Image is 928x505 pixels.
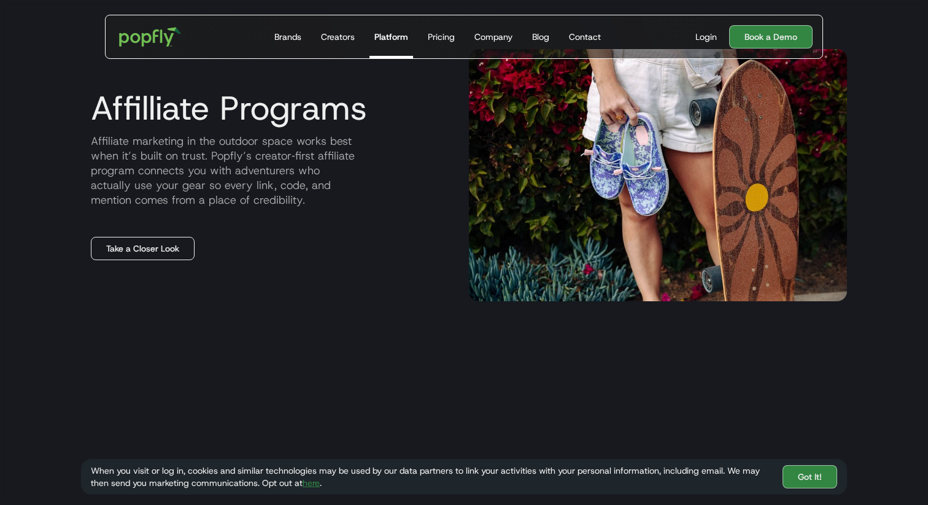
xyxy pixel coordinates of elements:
div: Platform [374,31,408,43]
a: Got It! [783,465,837,488]
h3: Affilliate Programs [81,90,367,126]
a: Platform [369,15,413,58]
a: Book a Demo [729,25,813,48]
div: Creators [321,31,355,43]
a: Contact [564,15,606,58]
div: Pricing [428,31,455,43]
div: Blog [532,31,549,43]
a: Take a Closer Look [91,237,195,260]
a: home [110,18,190,55]
div: When you visit or log in, cookies and similar technologies may be used by our data partners to li... [91,465,773,489]
a: Blog [527,15,554,58]
p: Affiliate marketing in the outdoor space works best when it’s built on trust. Popfly’s creator‑fi... [81,134,459,207]
a: Brands [269,15,306,58]
a: Login [690,31,722,43]
a: Pricing [423,15,460,58]
div: Login [695,31,717,43]
a: Creators [316,15,360,58]
div: Brands [274,31,301,43]
a: Company [470,15,517,58]
div: Contact [569,31,601,43]
a: here [303,477,320,488]
div: Company [474,31,512,43]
